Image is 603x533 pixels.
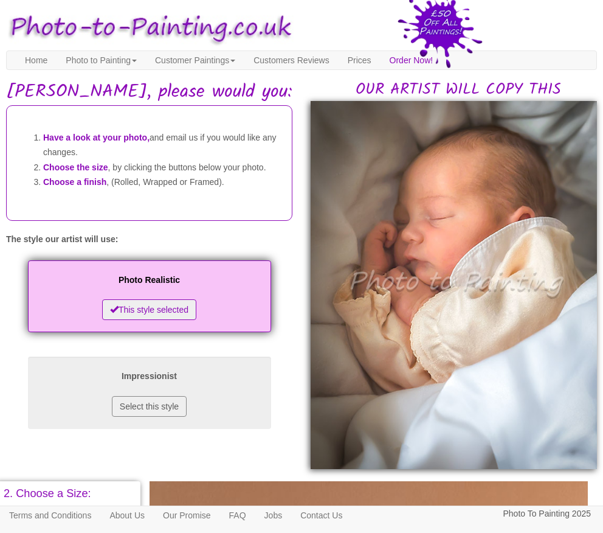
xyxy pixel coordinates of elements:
a: Contact Us [291,506,351,524]
h2: OUR ARTIST WILL COPY THIS [320,81,597,99]
button: Select this style [112,396,187,417]
a: Customer Paintings [146,51,244,69]
a: About Us [100,506,154,524]
a: Our Promise [154,506,220,524]
p: 2. Choose a Size: [4,488,134,499]
button: This style selected [102,299,196,320]
a: Order Now! [381,51,443,69]
li: , by clicking the buttons below your photo. [43,160,280,175]
label: The style our artist will use: [6,233,118,245]
span: Choose a finish [43,177,106,187]
li: and email us if you would like any changes. [43,130,280,160]
a: Jobs [255,506,292,524]
p: Photo Realistic [40,273,259,288]
p: Impressionist [40,369,259,384]
a: Home [16,51,57,69]
li: , (Rolled, Wrapped or Framed). [43,175,280,190]
a: Customers Reviews [244,51,338,69]
a: FAQ [220,506,255,524]
a: Prices [339,51,381,69]
img: Helga, please would you: [311,101,597,469]
h1: [PERSON_NAME], please would you: [6,82,597,102]
span: Choose the size [43,162,108,172]
p: Photo To Painting 2025 [503,506,591,521]
span: Have a look at your photo, [43,133,150,142]
a: Photo to Painting [57,51,146,69]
